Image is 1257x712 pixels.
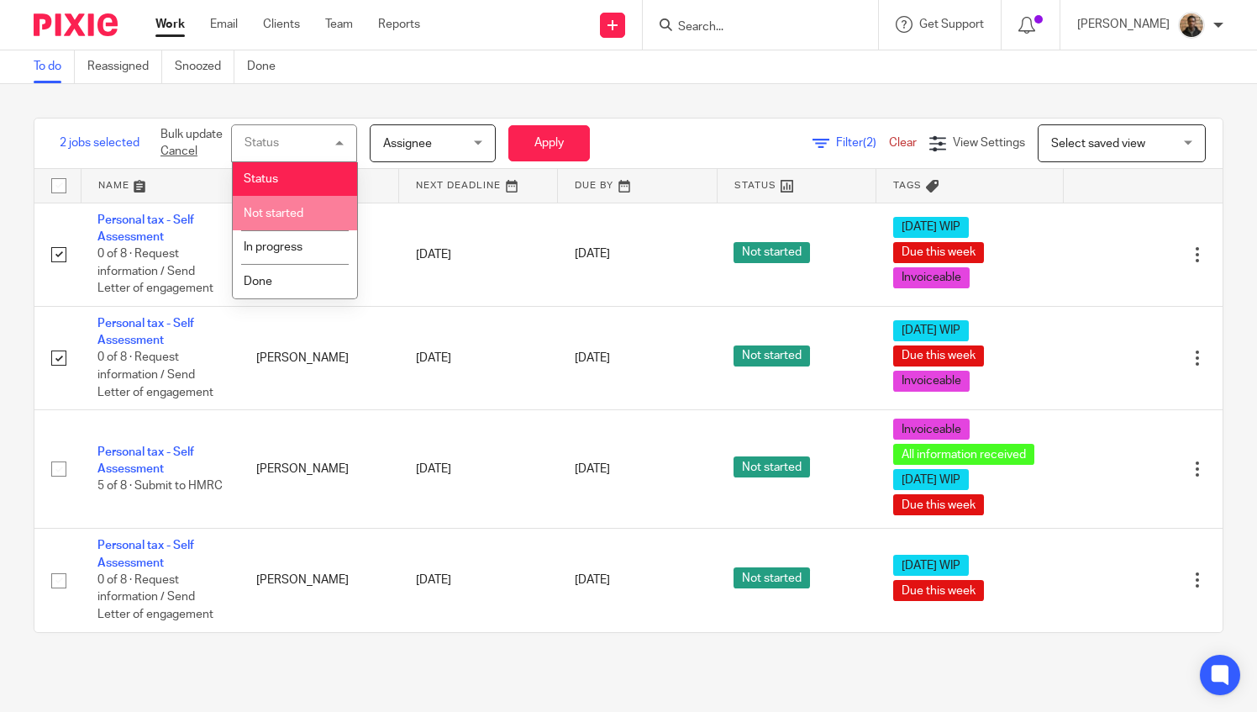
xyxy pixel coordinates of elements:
span: Not started [734,242,810,263]
span: Invoiceable [893,371,970,392]
span: (2) [863,137,876,149]
span: Not started [734,567,810,588]
span: Get Support [919,18,984,30]
a: Cancel [160,145,197,157]
a: Personal tax - Self Assessment [97,214,194,243]
td: [DATE] [399,203,558,306]
span: 5 of 8 · Submit to HMRC [97,481,223,493]
p: Bulk update [160,126,223,161]
a: Reports [378,16,420,33]
span: Due this week [893,580,984,601]
span: [DATE] WIP [893,320,969,341]
button: Apply [508,125,590,161]
a: Reassigned [87,50,162,83]
a: Done [247,50,288,83]
a: Personal tax - Self Assessment [97,446,194,475]
span: [DATE] [575,574,610,586]
a: Team [325,16,353,33]
td: [DATE] [399,529,558,632]
span: All information received [893,444,1034,465]
a: Email [210,16,238,33]
span: [DATE] [575,463,610,475]
a: Personal tax - Self Assessment [97,318,194,346]
a: Work [155,16,185,33]
span: [DATE] WIP [893,217,969,238]
td: [PERSON_NAME] [239,306,398,409]
input: Search [676,20,828,35]
span: Not started [734,456,810,477]
span: [DATE] WIP [893,469,969,490]
span: [DATE] [575,249,610,261]
span: [DATE] [575,352,610,364]
a: Clear [889,137,917,149]
span: Done [244,276,272,287]
span: Invoiceable [893,267,970,288]
span: Due this week [893,494,984,515]
span: Due this week [893,345,984,367]
span: View Settings [953,137,1025,149]
span: Not started [244,208,303,219]
span: 0 of 8 · Request information / Send Letter of engagement [97,248,213,294]
td: [DATE] [399,306,558,409]
td: [DATE] [399,410,558,529]
a: To do [34,50,75,83]
a: Clients [263,16,300,33]
div: Status [245,137,279,149]
span: Invoiceable [893,419,970,440]
td: [PERSON_NAME] [239,410,398,529]
a: Personal tax - Self Assessment [97,540,194,568]
span: Due this week [893,242,984,263]
img: Pixie [34,13,118,36]
span: In progress [244,241,302,253]
p: [PERSON_NAME] [1077,16,1170,33]
td: [PERSON_NAME] [239,529,398,632]
img: WhatsApp%20Image%202025-04-23%20.jpg [1178,12,1205,39]
span: Select saved view [1051,138,1145,150]
span: 0 of 8 · Request information / Send Letter of engagement [97,352,213,398]
a: Snoozed [175,50,234,83]
span: 0 of 8 · Request information / Send Letter of engagement [97,574,213,620]
span: [DATE] WIP [893,555,969,576]
span: 2 jobs selected [60,134,139,151]
span: Status [244,173,278,185]
span: Tags [893,181,922,190]
span: Assignee [383,138,432,150]
span: Filter [836,137,889,149]
span: Not started [734,345,810,367]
